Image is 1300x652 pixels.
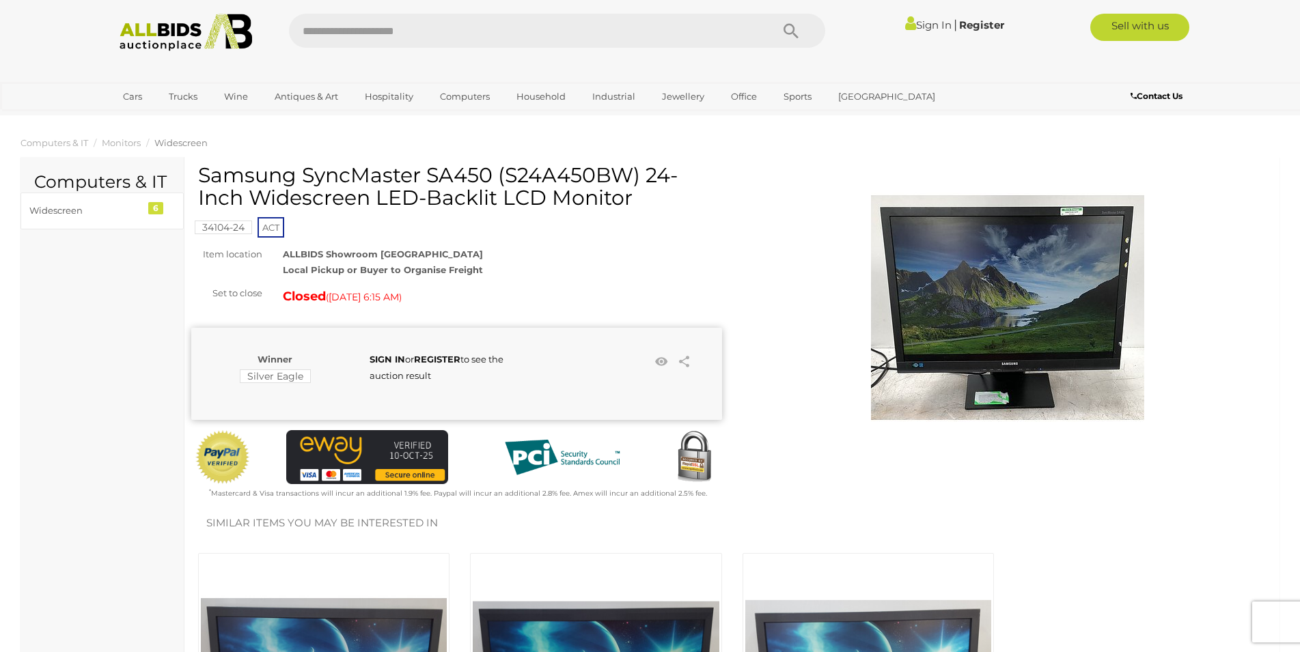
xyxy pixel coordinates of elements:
[583,85,644,108] a: Industrial
[195,222,252,233] a: 34104-24
[653,85,713,108] a: Jewellery
[326,292,402,302] span: ( )
[195,221,252,234] mark: 34104-24
[1090,14,1189,41] a: Sell with us
[29,203,142,218] div: Widescreen
[1131,89,1186,104] a: Contact Us
[652,352,672,372] li: Watch this item
[508,85,575,108] a: Household
[148,202,163,214] div: 6
[286,430,448,484] img: eWAY Payment Gateway
[266,85,347,108] a: Antiques & Art
[215,85,257,108] a: Wine
[198,164,719,209] h1: Samsung SyncMaster SA450 (S24A450BW) 24-Inch Widescreen LED-Backlit LCD Monitor
[871,171,1144,444] img: Samsung SyncMaster SA450 (S24A450BW) 24-Inch Widescreen LED-Backlit LCD Monitor
[283,289,326,304] strong: Closed
[1131,91,1183,101] b: Contact Us
[258,354,292,365] b: Winner
[258,217,284,238] span: ACT
[160,85,206,108] a: Trucks
[181,285,273,301] div: Set to close
[34,173,170,192] h2: Computers & IT
[667,430,721,485] img: Secured by Rapid SSL
[20,193,184,229] a: Widescreen 6
[356,85,422,108] a: Hospitality
[757,14,825,48] button: Search
[206,518,1258,529] h2: Similar items you may be interested in
[20,137,88,148] a: Computers & IT
[370,354,503,380] span: or to see the auction result
[154,137,208,148] a: Widescreen
[181,246,273,262] div: Item location
[722,85,766,108] a: Office
[195,430,251,485] img: Official PayPal Seal
[959,18,1004,31] a: Register
[283,249,483,259] strong: ALLBIDS Showroom [GEOGRAPHIC_DATA]
[954,17,957,32] span: |
[905,18,952,31] a: Sign In
[114,85,151,108] a: Cars
[775,85,820,108] a: Sports
[829,85,944,108] a: [GEOGRAPHIC_DATA]
[112,14,260,51] img: Allbids.com.au
[329,291,399,303] span: [DATE] 6:15 AM
[283,264,483,275] strong: Local Pickup or Buyer to Organise Freight
[209,489,707,498] small: Mastercard & Visa transactions will incur an additional 1.9% fee. Paypal will incur an additional...
[240,369,311,383] mark: Silver Eagle
[102,137,141,148] a: Monitors
[414,354,460,365] a: REGISTER
[431,85,499,108] a: Computers
[494,430,631,485] img: PCI DSS compliant
[370,354,405,365] a: SIGN IN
